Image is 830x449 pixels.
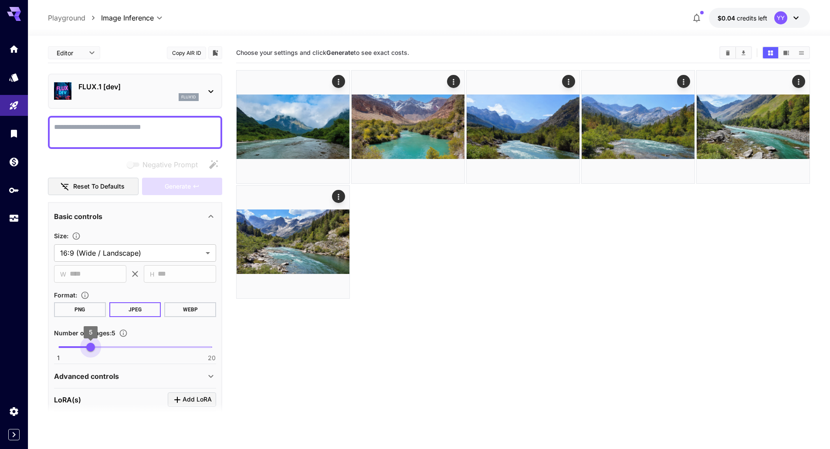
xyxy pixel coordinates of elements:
[54,329,115,337] span: Number of images : 5
[719,46,752,59] div: Clear ImagesDownload All
[125,159,205,170] span: Negative prompts are not compatible with the selected model.
[54,78,216,105] div: FLUX.1 [dev]flux1d
[718,14,737,22] span: $0.04
[774,11,787,24] div: YY
[54,291,77,299] span: Format :
[779,47,794,58] button: Show images in video view
[183,394,212,405] span: Add LoRA
[208,354,216,362] span: 20
[582,71,694,183] img: Z
[9,44,19,54] div: Home
[168,392,216,407] button: Click to add LoRA
[352,71,464,183] img: 2Q==
[54,366,216,387] div: Advanced controls
[115,329,131,338] button: Specify how many images to generate in a single request. Each image generation will be charged se...
[9,185,19,196] div: API Keys
[54,232,68,240] span: Size :
[332,190,345,203] div: Actions
[89,328,92,336] span: 5
[142,159,198,170] span: Negative Prompt
[8,429,20,440] button: Expand sidebar
[792,75,805,88] div: Actions
[720,47,735,58] button: Clear Images
[211,47,219,58] button: Add to library
[237,71,349,183] img: 2Q==
[736,47,751,58] button: Download All
[68,232,84,240] button: Adjust the dimensions of the generated image by specifying its width and height in pixels, or sel...
[9,100,19,111] div: Playground
[167,47,206,59] button: Copy AIR ID
[48,13,101,23] nav: breadcrumb
[737,14,767,22] span: credits left
[60,269,66,279] span: W
[9,213,19,224] div: Usage
[54,371,119,381] p: Advanced controls
[326,49,354,56] b: Generate
[54,302,106,317] button: PNG
[762,46,810,59] div: Show images in grid viewShow images in video viewShow images in list view
[60,248,202,258] span: 16:9 (Wide / Landscape)
[9,406,19,417] div: Settings
[77,291,93,300] button: Choose the file format for the output image.
[9,128,19,139] div: Library
[447,75,460,88] div: Actions
[109,302,161,317] button: JPEG
[697,71,810,183] img: Z
[677,75,690,88] div: Actions
[709,8,810,28] button: $0.0379YY
[57,354,60,362] span: 1
[718,14,767,23] div: $0.0379
[332,75,345,88] div: Actions
[101,13,154,23] span: Image Inference
[164,302,216,317] button: WEBP
[794,47,809,58] button: Show images in list view
[57,48,84,57] span: Editor
[48,13,85,23] a: Playground
[467,71,579,183] img: 2Q==
[181,94,196,100] p: flux1d
[54,395,81,405] p: LoRA(s)
[150,269,154,279] span: H
[562,75,575,88] div: Actions
[48,178,139,196] button: Reset to defaults
[54,211,102,222] p: Basic controls
[78,81,199,92] p: FLUX.1 [dev]
[54,206,216,227] div: Basic controls
[9,72,19,83] div: Models
[237,186,349,298] img: 2Q==
[236,49,409,56] span: Choose your settings and click to see exact costs.
[9,156,19,167] div: Wallet
[763,47,778,58] button: Show images in grid view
